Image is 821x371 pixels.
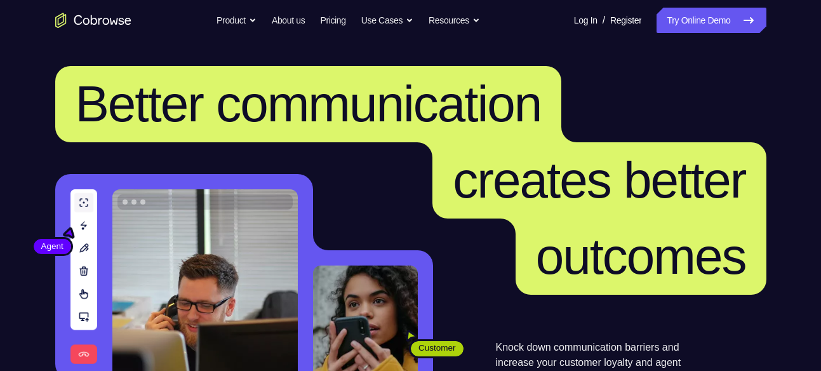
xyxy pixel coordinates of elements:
[536,228,746,285] span: outcomes
[76,76,542,132] span: Better communication
[603,13,605,28] span: /
[657,8,766,33] a: Try Online Demo
[574,8,597,33] a: Log In
[453,152,745,208] span: creates better
[320,8,345,33] a: Pricing
[272,8,305,33] a: About us
[610,8,641,33] a: Register
[55,13,131,28] a: Go to the home page
[217,8,257,33] button: Product
[361,8,413,33] button: Use Cases
[429,8,480,33] button: Resources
